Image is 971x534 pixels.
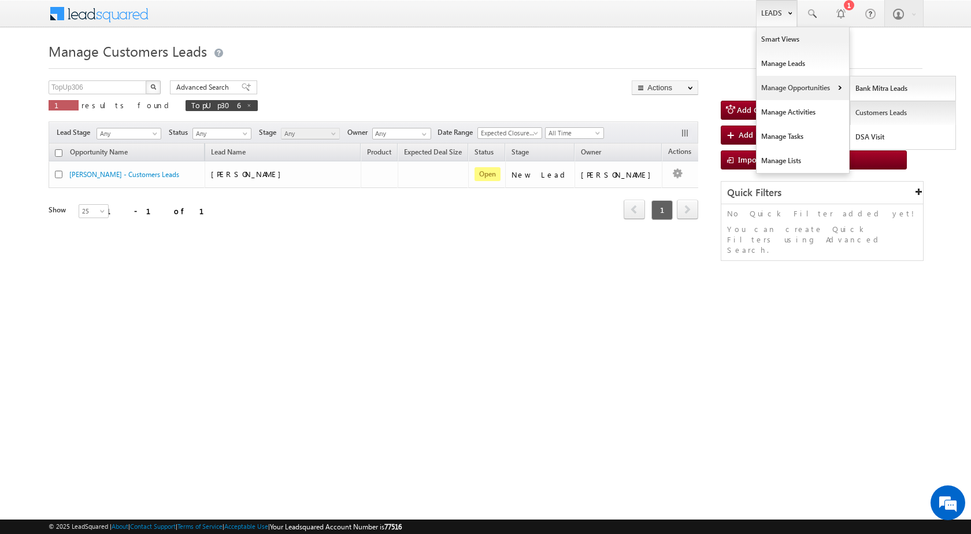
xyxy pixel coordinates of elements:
[112,522,128,530] a: About
[176,82,232,93] span: Advanced Search
[677,200,698,219] span: next
[384,522,402,531] span: 77516
[651,200,673,220] span: 1
[211,169,287,179] span: [PERSON_NAME]
[49,521,402,532] span: © 2025 LeadSquared | | | | |
[54,100,73,110] span: 1
[398,146,468,161] a: Expected Deal Size
[737,105,813,115] span: Add Customers Leads
[97,128,161,139] a: Any
[738,154,824,164] span: Import Customers Leads
[546,128,601,138] span: All Time
[757,51,849,76] a: Manage Leads
[850,125,956,149] a: DSA Visit
[81,100,173,110] span: results found
[757,149,849,173] a: Manage Lists
[512,148,529,156] span: Stage
[157,356,210,372] em: Start Chat
[477,127,542,139] a: Expected Closure Date
[79,206,110,216] span: 25
[79,204,109,218] a: 25
[177,522,223,530] a: Terms of Service
[581,148,601,156] span: Owner
[97,128,157,139] span: Any
[205,146,251,161] span: Lead Name
[70,148,128,156] span: Opportunity Name
[193,128,248,139] span: Any
[757,100,849,124] a: Manage Activities
[475,167,501,181] span: Open
[739,130,790,139] span: Add New Lead
[20,61,49,76] img: d_60004797649_company_0_60004797649
[404,148,462,156] span: Expected Deal Size
[757,27,849,51] a: Smart Views
[850,76,956,101] a: Bank Mitra Leads
[281,128,336,139] span: Any
[632,80,698,95] button: Actions
[757,76,849,100] a: Manage Opportunities
[757,124,849,149] a: Manage Tasks
[367,148,391,156] span: Product
[281,128,340,139] a: Any
[469,146,499,161] a: Status
[64,146,134,161] a: Opportunity Name
[55,149,62,157] input: Check all records
[721,182,923,204] div: Quick Filters
[727,208,917,219] p: No Quick Filter added yet!
[512,170,569,180] div: New Lead
[57,127,95,138] span: Lead Stage
[60,61,194,76] div: Chat with us now
[347,127,372,138] span: Owner
[270,522,402,531] span: Your Leadsquared Account Number is
[69,170,179,179] a: [PERSON_NAME] - Customers Leads
[15,107,211,347] textarea: Type your message and hit 'Enter'
[192,128,251,139] a: Any
[438,127,477,138] span: Date Range
[169,127,192,138] span: Status
[624,200,645,219] span: prev
[190,6,217,34] div: Minimize live chat window
[49,205,69,215] div: Show
[130,522,176,530] a: Contact Support
[106,204,218,218] div: 1 - 1 of 1
[581,170,657,180] div: [PERSON_NAME]
[662,145,697,160] span: Actions
[49,42,207,60] span: Manage Customers Leads
[224,522,268,530] a: Acceptable Use
[545,127,604,139] a: All Time
[727,224,917,255] p: You can create Quick Filters using Advanced Search.
[259,127,281,138] span: Stage
[506,146,535,161] a: Stage
[372,128,431,139] input: Type to Search
[478,128,538,138] span: Expected Closure Date
[624,201,645,219] a: prev
[677,201,698,219] a: next
[416,128,430,140] a: Show All Items
[850,101,956,125] a: Customers Leads
[191,100,240,110] span: TopUp306
[150,84,156,90] img: Search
